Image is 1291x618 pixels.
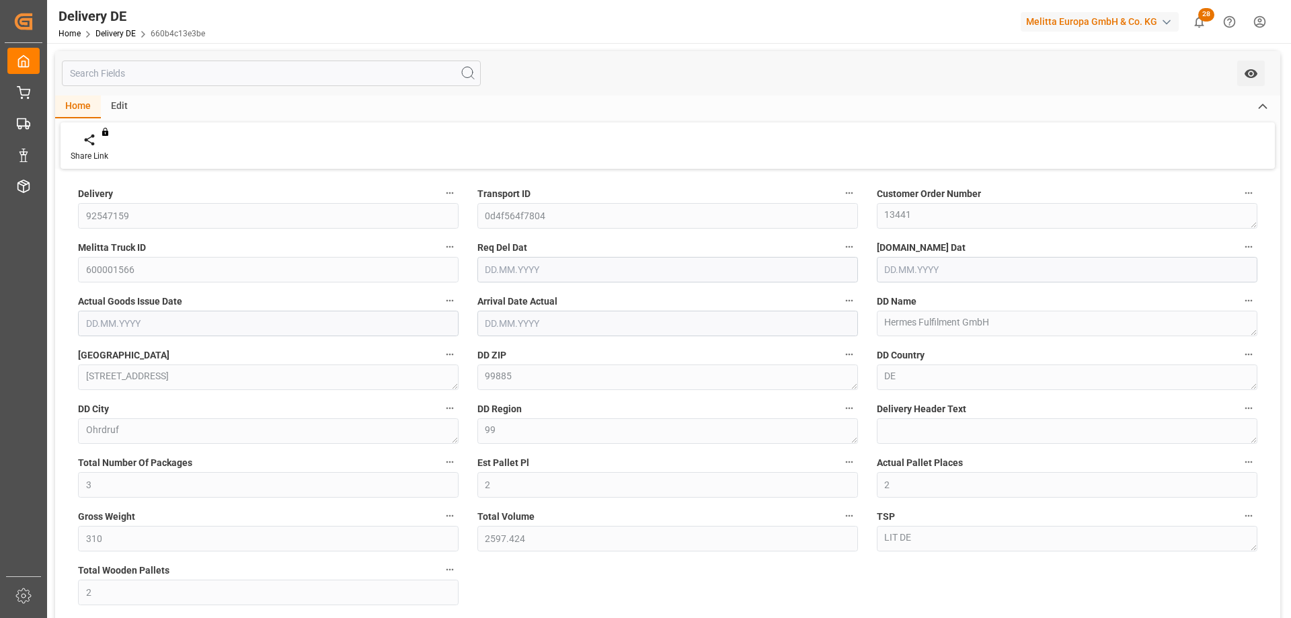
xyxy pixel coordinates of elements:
span: DD Name [877,295,916,309]
span: [DOMAIN_NAME] Dat [877,241,966,255]
span: TSP [877,510,895,524]
input: Search Fields [62,61,481,86]
span: DD ZIP [477,348,506,362]
span: Total Number Of Packages [78,456,192,470]
a: Home [58,29,81,38]
span: Est Pallet Pl [477,456,529,470]
span: Customer Order Number [877,187,981,201]
span: Total Wooden Pallets [78,564,169,578]
textarea: 99885 [477,364,858,390]
button: Total Wooden Pallets [441,561,459,578]
button: DD Country [1240,346,1257,363]
button: Actual Pallet Places [1240,453,1257,471]
input: DD.MM.YYYY [877,257,1257,282]
textarea: LIT DE [877,526,1257,551]
span: Delivery [78,187,113,201]
button: Delivery Header Text [1240,399,1257,417]
div: Home [55,95,101,118]
button: Melitta Truck ID [441,238,459,256]
button: Total Number Of Packages [441,453,459,471]
span: Melitta Truck ID [78,241,146,255]
textarea: Ohrdruf [78,418,459,444]
span: DD Region [477,402,522,416]
textarea: Hermes Fulfilment GmbH [877,311,1257,336]
button: Transport ID [840,184,858,202]
span: Arrival Date Actual [477,295,557,309]
button: Customer Order Number [1240,184,1257,202]
button: Est Pallet Pl [840,453,858,471]
span: Delivery Header Text [877,402,966,416]
div: Edit [101,95,138,118]
span: DD City [78,402,109,416]
input: DD.MM.YYYY [477,311,858,336]
button: DD Region [840,399,858,417]
button: Actual Goods Issue Date [441,292,459,309]
span: DD Country [877,348,925,362]
input: DD.MM.YYYY [78,311,459,336]
textarea: 99 [477,418,858,444]
button: Req Del Dat [840,238,858,256]
span: Actual Goods Issue Date [78,295,182,309]
button: [DOMAIN_NAME] Dat [1240,238,1257,256]
textarea: DE [877,364,1257,390]
textarea: [STREET_ADDRESS] [78,364,459,390]
button: DD Name [1240,292,1257,309]
button: open menu [1237,61,1265,86]
button: DD ZIP [840,346,858,363]
button: Arrival Date Actual [840,292,858,309]
span: Req Del Dat [477,241,527,255]
button: [GEOGRAPHIC_DATA] [441,346,459,363]
span: Total Volume [477,510,535,524]
button: Help Center [1214,7,1245,37]
span: Transport ID [477,187,531,201]
button: TSP [1240,507,1257,525]
span: [GEOGRAPHIC_DATA] [78,348,169,362]
div: Delivery DE [58,6,205,26]
button: show 28 new notifications [1184,7,1214,37]
button: Gross Weight [441,507,459,525]
input: DD.MM.YYYY [477,257,858,282]
button: Total Volume [840,507,858,525]
button: Delivery [441,184,459,202]
textarea: 13441 [877,203,1257,229]
a: Delivery DE [95,29,136,38]
span: Gross Weight [78,510,135,524]
button: Melitta Europa GmbH & Co. KG [1021,9,1184,34]
span: Actual Pallet Places [877,456,963,470]
span: 28 [1198,8,1214,22]
button: DD City [441,399,459,417]
div: Melitta Europa GmbH & Co. KG [1021,12,1179,32]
